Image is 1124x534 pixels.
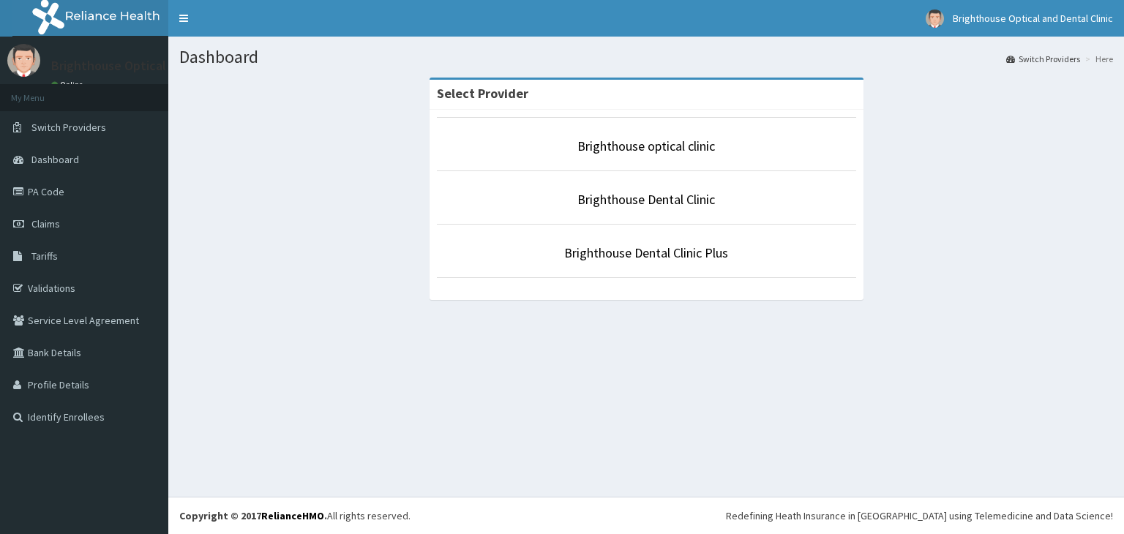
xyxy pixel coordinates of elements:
[31,249,58,263] span: Tariffs
[726,508,1113,523] div: Redefining Heath Insurance in [GEOGRAPHIC_DATA] using Telemedicine and Data Science!
[51,59,266,72] p: Brighthouse Optical and Dental Clinic
[1082,53,1113,65] li: Here
[926,10,944,28] img: User Image
[7,44,40,77] img: User Image
[953,12,1113,25] span: Brighthouse Optical and Dental Clinic
[261,509,324,522] a: RelianceHMO
[31,121,106,134] span: Switch Providers
[179,509,327,522] strong: Copyright © 2017 .
[31,217,60,230] span: Claims
[31,153,79,166] span: Dashboard
[1006,53,1080,65] a: Switch Providers
[51,80,86,90] a: Online
[179,48,1113,67] h1: Dashboard
[437,85,528,102] strong: Select Provider
[577,191,715,208] a: Brighthouse Dental Clinic
[168,497,1124,534] footer: All rights reserved.
[577,138,715,154] a: Brighthouse optical clinic
[564,244,728,261] a: Brighthouse Dental Clinic Plus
